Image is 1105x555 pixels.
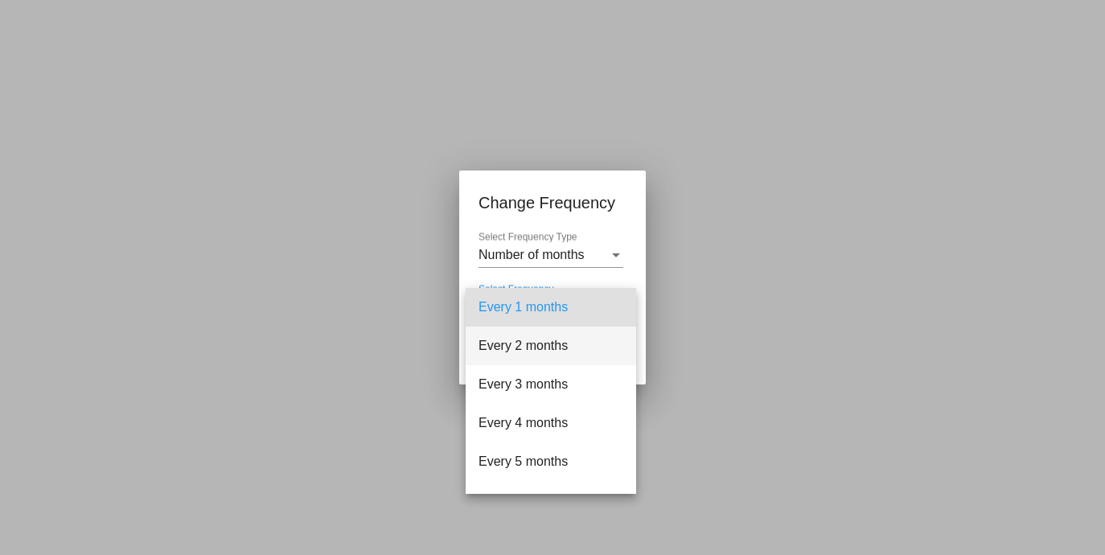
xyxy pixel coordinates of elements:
[479,327,623,365] span: Every 2 months
[479,404,623,442] span: Every 4 months
[479,288,623,327] span: Every 1 months
[479,481,623,520] span: Every 6 months
[479,365,623,404] span: Every 3 months
[479,442,623,481] span: Every 5 months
